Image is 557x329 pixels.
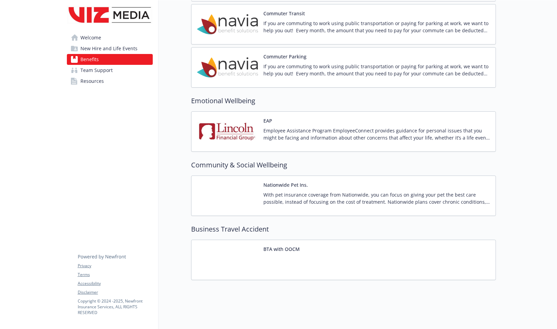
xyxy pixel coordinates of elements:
[78,298,152,315] p: Copyright © 2024 - 2025 , Newfront Insurance Services, ALL RIGHTS RESERVED
[263,181,308,188] button: Nationwide Pet Ins.
[80,32,101,43] span: Welcome
[263,191,490,205] p: With pet insurance coverage from Nationwide, you can focus on giving your pet the best care possi...
[191,160,496,170] h2: Community & Social Wellbeing
[197,181,258,210] img: Nationwide Pet Insurance carrier logo
[263,245,300,253] button: BTA with OOCM
[67,65,153,76] a: Team Support
[263,10,305,17] button: Commuter Transit
[80,65,113,76] span: Team Support
[191,96,496,106] h2: Emotional Wellbeing
[197,10,258,39] img: Navia Benefit Solutions carrier logo
[263,20,490,34] p: If you are commuting to work using public transportation or paying for parking at work, we want t...
[78,289,152,295] a: Disclaimer
[197,53,258,82] img: Navia Benefit Solutions carrier logo
[67,32,153,43] a: Welcome
[78,280,152,287] a: Accessibility
[80,76,104,87] span: Resources
[191,224,496,234] h2: Business Travel Accident
[78,272,152,278] a: Terms
[197,117,258,146] img: Lincoln Financial Group carrier logo
[197,245,258,274] img: AIG American General Life Insurance Company carrier logo
[263,117,272,124] button: EAP
[80,54,99,65] span: Benefits
[67,43,153,54] a: New Hire and Life Events
[67,76,153,87] a: Resources
[67,54,153,65] a: Benefits
[263,63,490,77] p: If you are commuting to work using public transportation or paying for parking at work, we want t...
[80,43,137,54] span: New Hire and Life Events
[78,263,152,269] a: Privacy
[263,53,307,60] button: Commuter Parking
[263,127,490,141] p: Employee Assistance Program EmployeeConnect provides guidance for personal issues that you might ...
